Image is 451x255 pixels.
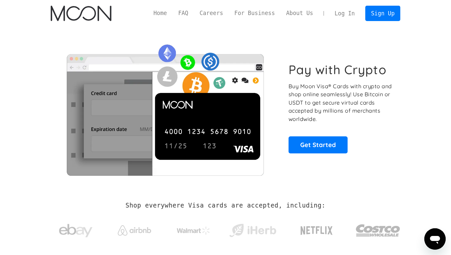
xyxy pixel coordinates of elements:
a: Netflix [287,216,347,242]
a: ebay [51,214,100,245]
a: Costco [356,211,400,246]
a: Walmart [169,220,218,238]
a: Airbnb [110,219,159,239]
img: iHerb [228,222,278,239]
a: Log In [329,6,360,21]
img: Walmart [177,227,210,235]
a: FAQ [172,9,194,17]
a: About Us [281,9,319,17]
h2: Shop everywhere Visa cards are accepted, including: [125,202,325,209]
img: Costco [356,218,400,243]
img: Netflix [300,222,333,239]
a: iHerb [228,215,278,243]
a: Sign Up [365,6,400,21]
a: For Business [229,9,281,17]
img: Moon Cards let you spend your crypto anywhere Visa is accepted. [51,40,279,175]
a: Home [148,9,172,17]
img: ebay [59,220,92,241]
a: home [51,6,111,21]
h1: Pay with Crypto [289,62,387,77]
a: Get Started [289,136,348,153]
img: Airbnb [118,225,151,236]
img: Moon Logo [51,6,111,21]
iframe: Button to launch messaging window [424,228,446,250]
p: Buy Moon Visa® Cards with crypto and shop online seamlessly! Use Bitcoin or USDT to get secure vi... [289,82,393,123]
a: Careers [194,9,229,17]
